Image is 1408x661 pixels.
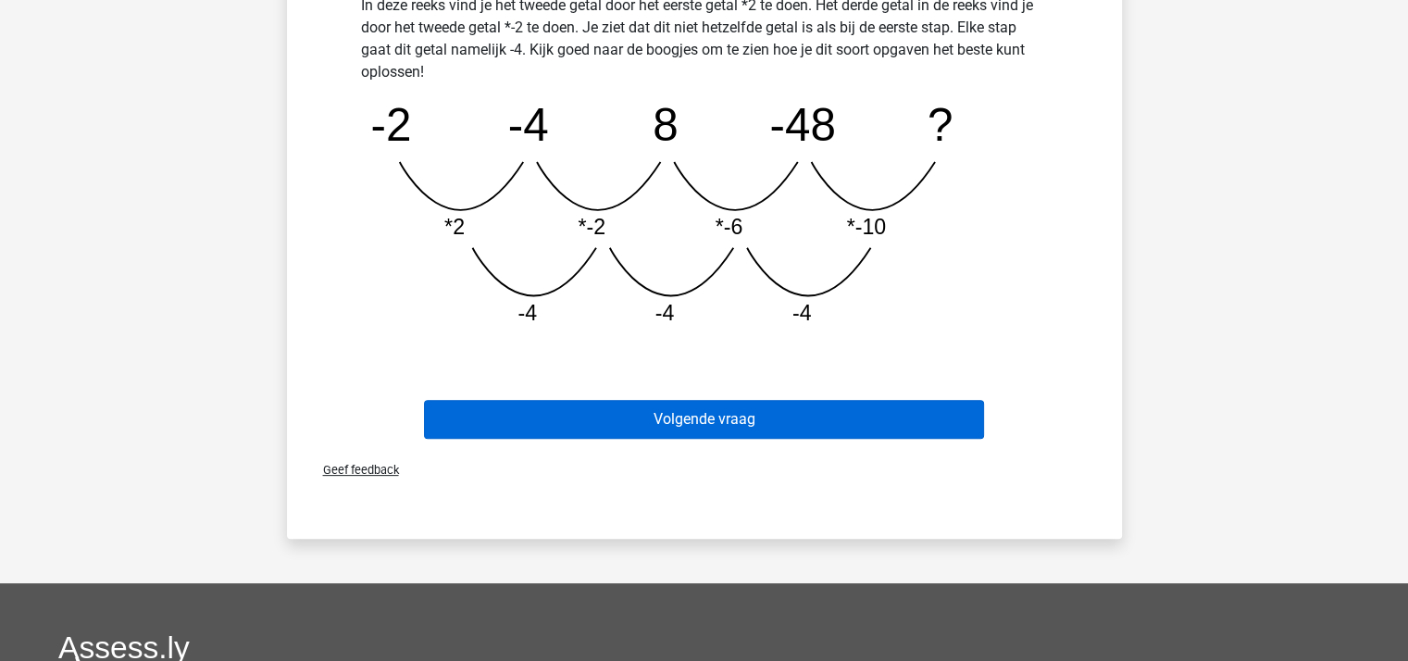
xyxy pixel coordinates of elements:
[792,301,812,325] tspan: -4
[370,99,411,150] tspan: -2
[769,99,835,150] tspan: -48
[424,400,984,439] button: Volgende vraag
[653,99,679,150] tspan: 8
[655,301,675,325] tspan: -4
[928,99,953,150] tspan: ?
[507,99,548,150] tspan: -4
[517,301,537,325] tspan: -4
[308,463,399,477] span: Geef feedback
